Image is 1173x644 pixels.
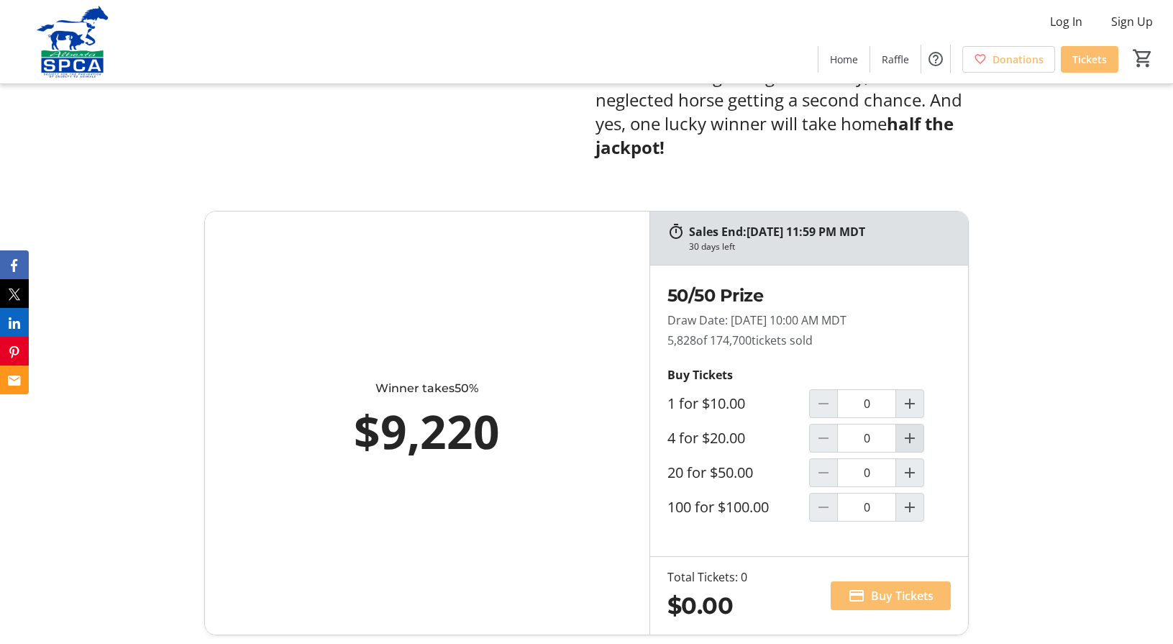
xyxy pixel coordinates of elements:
[595,40,962,135] span: — from the injured, abandoned dog brought to safety, to the neglected horse getting a second chan...
[747,224,865,240] span: [DATE] 11:59 PM MDT
[1061,46,1118,73] a: Tickets
[1100,10,1164,33] button: Sign Up
[896,494,923,521] button: Increment by one
[667,395,745,412] label: 1 for $10.00
[921,45,950,73] button: Help
[667,367,733,383] strong: Buy Tickets
[667,589,747,623] div: $0.00
[1039,10,1094,33] button: Log In
[667,430,745,447] label: 4 for $20.00
[667,568,747,586] div: Total Tickets: 0
[870,46,921,73] a: Raffle
[1050,13,1082,30] span: Log In
[818,46,870,73] a: Home
[1130,45,1156,71] button: Cart
[667,332,951,349] p: 5,828 tickets sold
[896,390,923,417] button: Increment by one
[667,464,753,481] label: 20 for $50.00
[667,283,951,309] h2: 50/50 Prize
[689,240,735,253] div: 30 days left
[882,52,909,67] span: Raffle
[689,224,747,240] span: Sales End:
[962,46,1055,73] a: Donations
[455,381,478,395] span: 50%
[896,425,923,452] button: Increment by one
[831,581,951,610] button: Buy Tickets
[696,332,752,348] span: of 174,700
[667,499,769,516] label: 100 for $100.00
[268,397,586,466] div: $9,220
[667,312,951,329] p: Draw Date: [DATE] 10:00 AM MDT
[1111,13,1153,30] span: Sign Up
[1072,52,1107,67] span: Tickets
[896,459,923,486] button: Increment by one
[9,6,137,78] img: Alberta SPCA's Logo
[871,587,934,604] span: Buy Tickets
[268,380,586,397] div: Winner takes
[595,112,954,159] strong: half the jackpot!
[830,52,858,67] span: Home
[992,52,1044,67] span: Donations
